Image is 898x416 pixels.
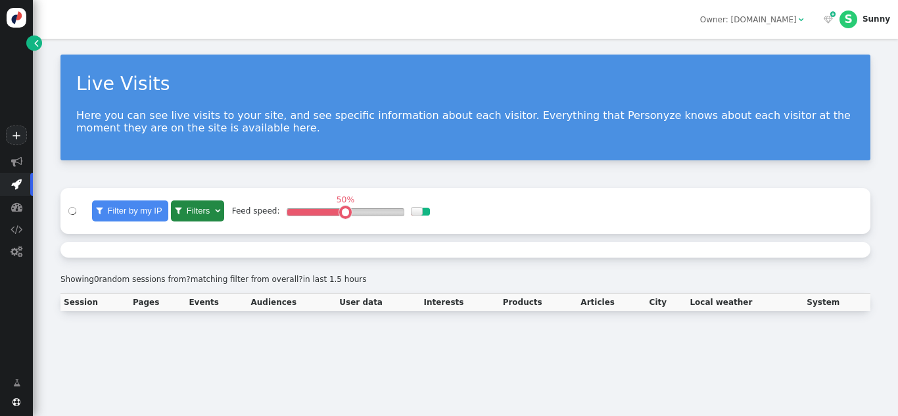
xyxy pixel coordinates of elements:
[171,200,224,221] a:  Filters 
[824,16,833,24] span: 
[700,14,797,26] div: Owner: [DOMAIN_NAME]
[863,14,890,24] div: Sunny
[34,37,38,49] span: 
[184,206,212,216] span: Filters
[94,275,99,284] span: 0
[799,16,804,24] span: 
[105,206,165,216] span: Filter by my IP
[96,206,103,215] span: 
[5,373,28,393] a: 
[215,206,220,215] span: 
[822,14,836,26] a:  
[232,205,280,217] div: Feed speed:
[12,398,20,406] span: 
[298,275,302,284] span: ?
[11,201,22,212] span: 
[60,294,130,312] th: Session
[13,377,20,389] span: 
[185,294,247,312] th: Events
[803,294,870,312] th: System
[186,275,190,284] span: ?
[6,126,26,145] a: +
[11,178,22,189] span: 
[130,294,185,312] th: Pages
[11,223,22,235] span: 
[500,294,578,312] th: Products
[11,156,22,167] span: 
[76,109,855,134] p: Here you can see live visits to your site, and see specific information about each visitor. Every...
[26,35,42,51] a: 
[577,294,646,312] th: Articles
[420,294,499,312] th: Interests
[175,206,181,215] span: 
[60,273,870,285] div: Showing random sessions from matching filter from overall in last 1.5 hours
[92,200,168,221] a:  Filter by my IP
[646,294,687,312] th: City
[336,294,420,312] th: User data
[76,70,855,99] div: Live Visits
[830,10,836,19] span: 
[686,294,803,312] th: Local weather
[7,8,26,28] img: logo-icon.svg
[248,294,337,312] th: Audiences
[333,196,358,204] div: 50%
[11,246,22,257] span: 
[839,11,857,28] div: S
